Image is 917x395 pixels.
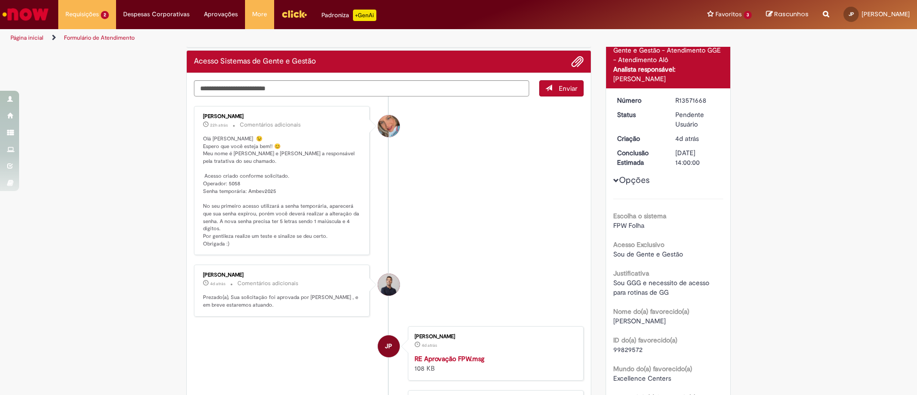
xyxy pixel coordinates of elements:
div: R13571668 [675,96,720,105]
a: Rascunhos [766,10,809,19]
textarea: Digite sua mensagem aqui... [194,80,529,96]
span: FPW Folha [613,221,644,230]
span: Sou GGG e necessito de acesso para rotinas de GG [613,278,711,297]
time: 26/09/2025 17:48:38 [210,281,225,287]
h2: Acesso Sistemas de Gente e Gestão Histórico de tíquete [194,57,316,66]
b: Nome do(a) favorecido(a) [613,307,689,316]
div: [PERSON_NAME] [415,334,574,340]
div: 26/09/2025 16:36:19 [675,134,720,143]
span: JP [385,335,392,358]
b: Escolha o sistema [613,212,666,220]
span: Despesas Corporativas [123,10,190,19]
time: 29/09/2025 10:17:03 [210,122,228,128]
span: 4d atrás [422,342,437,348]
div: Gente e Gestão - Atendimento GGE - Atendimento Alô [613,45,724,64]
span: Requisições [65,10,99,19]
div: [PERSON_NAME] [613,74,724,84]
dt: Número [610,96,669,105]
span: Aprovações [204,10,238,19]
button: Enviar [539,80,584,96]
a: RE Aprovação FPW.msg [415,354,484,363]
b: Acesso Exclusivo [613,240,664,249]
span: 3 [744,11,752,19]
div: Pendente Usuário [675,110,720,129]
time: 26/09/2025 16:36:19 [675,134,699,143]
a: Formulário de Atendimento [64,34,135,42]
span: 22h atrás [210,122,228,128]
span: 4d atrás [675,134,699,143]
div: [DATE] 14:00:00 [675,148,720,167]
dt: Criação [610,134,669,143]
p: Prezado(a), Sua solicitação foi aprovada por [PERSON_NAME] , e em breve estaremos atuando. [203,294,362,309]
div: [PERSON_NAME] [203,114,362,119]
dt: Conclusão Estimada [610,148,669,167]
span: JP [849,11,854,17]
span: Excellence Centers [613,374,671,383]
span: More [252,10,267,19]
span: 2 [101,11,109,19]
b: Mundo do(a) favorecido(a) [613,364,692,373]
b: ID do(a) favorecido(a) [613,336,677,344]
dt: Status [610,110,669,119]
div: [PERSON_NAME] [203,272,362,278]
ul: Trilhas de página [7,29,604,47]
a: Página inicial [11,34,43,42]
span: 99829572 [613,345,642,354]
span: Rascunhos [774,10,809,19]
div: Jacqueline Andrade Galani [378,115,400,137]
div: Julia Maria Gomes Pereira [378,335,400,357]
span: Sou de Gente e Gestão [613,250,683,258]
div: Padroniza [321,10,376,21]
small: Comentários adicionais [240,121,301,129]
div: Marcus Vinicius Santos Rosa [378,274,400,296]
p: Olá [PERSON_NAME] 😉 Espero que você esteja bem!! 😊 Meu nome é [PERSON_NAME] e [PERSON_NAME] a res... [203,135,362,248]
div: 108 KB [415,354,574,373]
b: Justificativa [613,269,649,278]
img: ServiceNow [1,5,50,24]
p: +GenAi [353,10,376,21]
span: Favoritos [715,10,742,19]
span: 4d atrás [210,281,225,287]
span: [PERSON_NAME] [613,317,666,325]
img: click_logo_yellow_360x200.png [281,7,307,21]
div: Analista responsável: [613,64,724,74]
span: Enviar [559,84,577,93]
small: Comentários adicionais [237,279,299,288]
button: Adicionar anexos [571,55,584,68]
span: [PERSON_NAME] [862,10,910,18]
time: 26/09/2025 16:14:30 [422,342,437,348]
